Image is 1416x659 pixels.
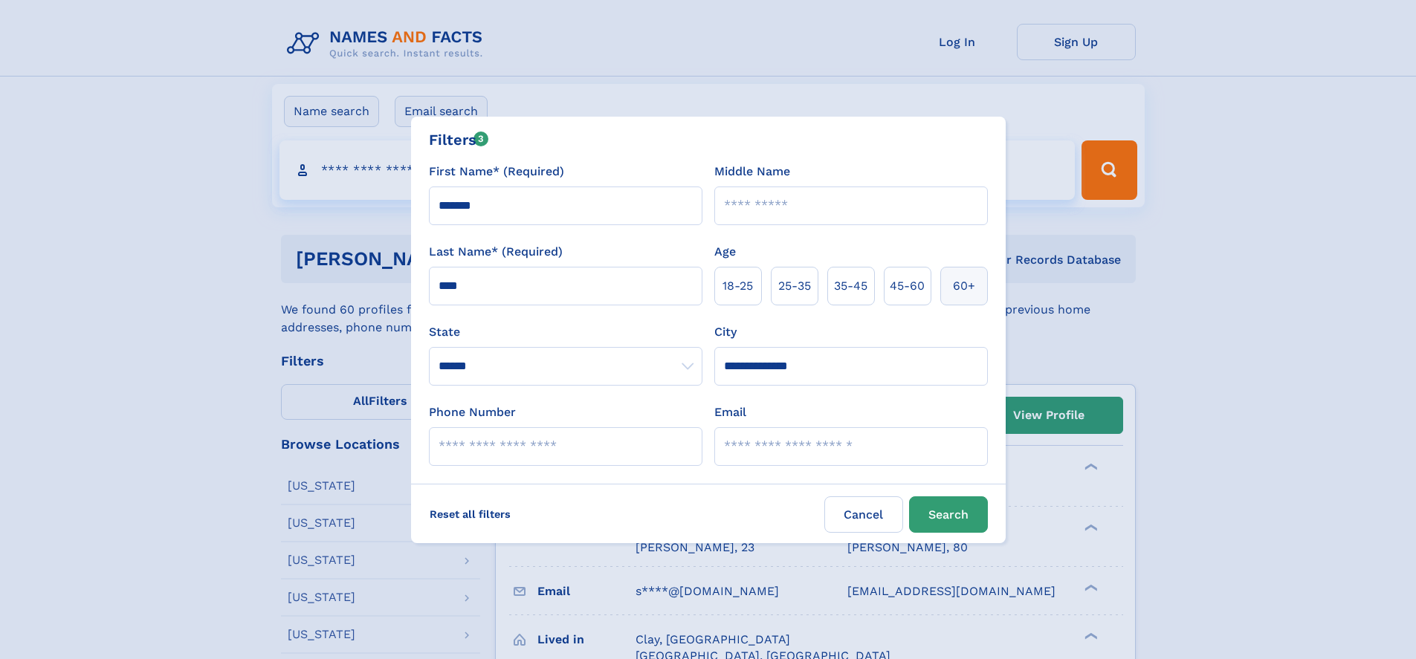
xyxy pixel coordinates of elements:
label: Age [714,243,736,261]
label: Email [714,403,746,421]
span: 45‑60 [890,277,925,295]
label: Phone Number [429,403,516,421]
label: Reset all filters [420,496,520,532]
span: 18‑25 [722,277,753,295]
label: First Name* (Required) [429,163,564,181]
label: Middle Name [714,163,790,181]
label: City [714,323,737,341]
span: 25‑35 [778,277,811,295]
label: Cancel [824,496,903,533]
span: 60+ [953,277,975,295]
button: Search [909,496,988,533]
div: Filters [429,129,489,151]
label: State [429,323,702,341]
span: 35‑45 [834,277,867,295]
label: Last Name* (Required) [429,243,563,261]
